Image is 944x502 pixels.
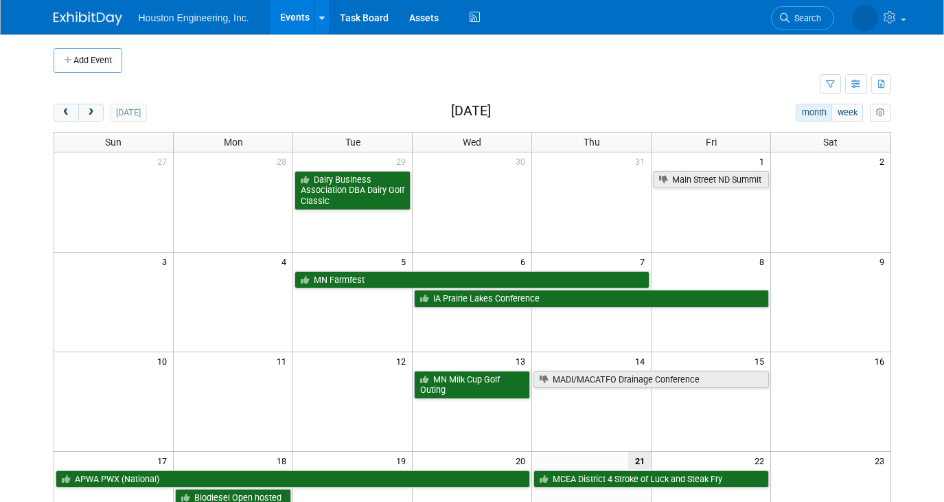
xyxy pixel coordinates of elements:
[753,352,770,369] span: 15
[156,352,173,369] span: 10
[395,452,412,469] span: 19
[634,152,651,170] span: 31
[161,253,173,270] span: 3
[156,152,173,170] span: 27
[414,290,769,308] a: IA Prairie Lakes Conference
[414,371,530,399] a: MN Milk Cup Golf Outing
[878,253,890,270] span: 9
[224,137,243,148] span: Mon
[56,470,531,488] a: APWA PWX (National)
[280,253,292,270] span: 4
[870,104,890,122] button: myCustomButton
[533,470,769,488] a: MCEA District 4 Stroke of Luck and Steak Fry
[514,352,531,369] span: 13
[395,152,412,170] span: 29
[54,12,122,25] img: ExhibitDay
[451,104,491,119] h2: [DATE]
[275,152,292,170] span: 28
[139,12,249,23] span: Houston Engineering, Inc.
[758,152,770,170] span: 1
[878,152,890,170] span: 2
[634,352,651,369] span: 14
[110,104,146,122] button: [DATE]
[638,253,651,270] span: 7
[514,452,531,469] span: 20
[463,137,481,148] span: Wed
[790,13,821,23] span: Search
[796,104,832,122] button: month
[533,371,769,389] a: MADI/MACATFO Drainage Conference
[295,271,649,289] a: MN Farmfest
[400,253,412,270] span: 5
[758,253,770,270] span: 8
[105,137,122,148] span: Sun
[54,48,122,73] button: Add Event
[653,171,769,189] a: Main Street ND Summit
[54,104,79,122] button: prev
[823,137,838,148] span: Sat
[514,152,531,170] span: 30
[395,352,412,369] span: 12
[584,137,600,148] span: Thu
[831,104,863,122] button: week
[876,109,885,117] i: Personalize Calendar
[753,452,770,469] span: 22
[78,104,104,122] button: next
[628,452,651,469] span: 21
[706,137,717,148] span: Fri
[156,452,173,469] span: 17
[873,352,890,369] span: 16
[345,137,360,148] span: Tue
[852,5,878,31] img: Heidi Joarnt
[275,452,292,469] span: 18
[771,6,834,30] a: Search
[295,171,411,210] a: Dairy Business Association DBA Dairy Golf Classic
[275,352,292,369] span: 11
[873,452,890,469] span: 23
[519,253,531,270] span: 6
